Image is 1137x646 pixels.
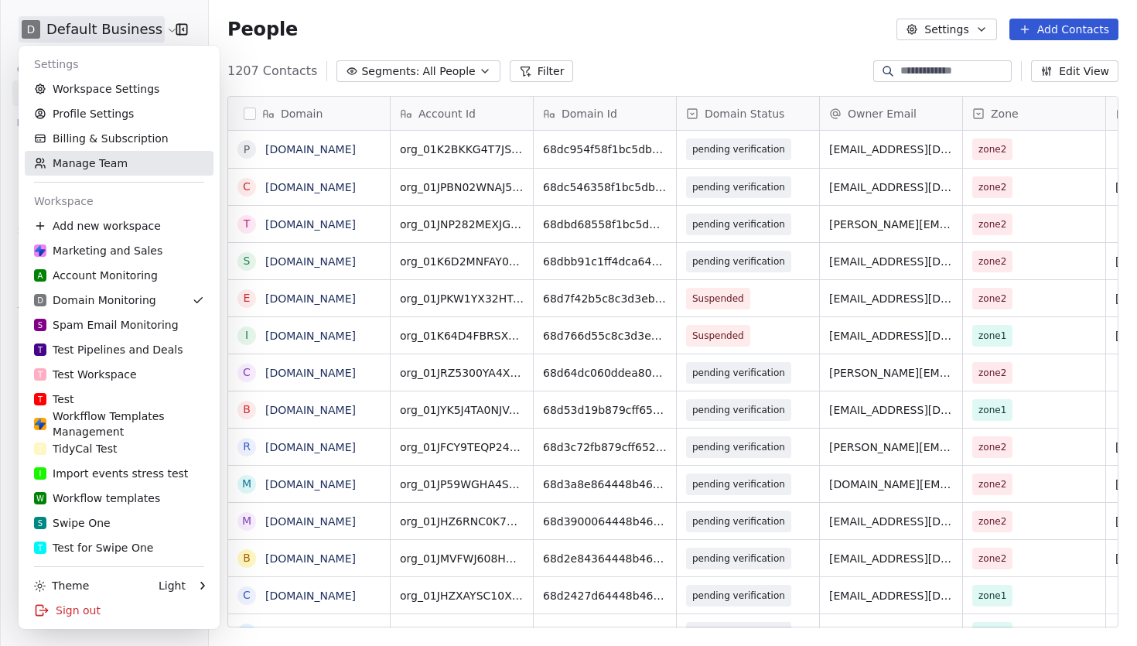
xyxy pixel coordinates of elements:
div: Test [34,391,74,407]
a: Workspace Settings [25,77,213,101]
div: Sign out [25,598,213,623]
span: T [38,394,43,405]
div: Import events stress test [34,466,188,481]
div: Light [159,578,186,593]
div: Test Workspace [34,367,137,382]
span: D [37,295,43,306]
div: Workspace [25,189,213,214]
span: I [39,468,42,480]
div: Swipe One [34,515,111,531]
span: T [38,542,43,554]
span: T [38,344,43,356]
div: Settings [25,52,213,77]
div: Workfflow Templates Management [34,408,204,439]
div: Marketing and Sales [34,243,162,258]
span: S [38,320,43,331]
div: Test Pipelines and Deals [34,342,183,357]
span: S [38,518,43,529]
div: TidyCal Test [34,441,117,456]
div: Spam Email Monitoring [34,317,179,333]
div: Theme [34,578,89,593]
span: T [38,369,43,381]
div: Account Monitoring [34,268,158,283]
a: Billing & Subscription [25,126,213,151]
div: Workflow templates [34,490,160,506]
span: W [36,493,44,504]
span: A [38,270,43,282]
a: Profile Settings [25,101,213,126]
img: Swipe%20One%20Logo%201-1.svg [34,244,46,257]
div: Domain Monitoring [34,292,156,308]
div: Add new workspace [25,214,213,238]
span: T [38,443,43,455]
img: Swipe%20One%20Logo%201-1.svg [34,418,46,430]
div: Test for Swipe One [34,540,153,555]
a: Manage Team [25,151,213,176]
